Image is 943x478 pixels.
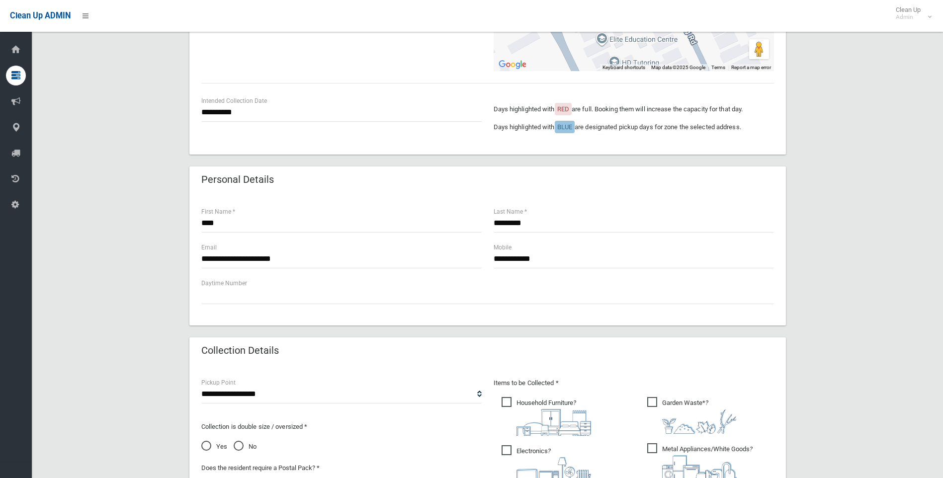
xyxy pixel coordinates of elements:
[516,409,591,436] img: aa9efdbe659d29b613fca23ba79d85cb.png
[201,441,227,453] span: Yes
[189,341,291,360] header: Collection Details
[749,39,769,59] button: Drag Pegman onto the map to open Street View
[494,103,774,115] p: Days highlighted with are full. Booking them will increase the capacity for that day.
[502,397,591,436] span: Household Furniture
[557,123,572,131] span: BLUE
[602,64,645,71] button: Keyboard shortcuts
[496,58,529,71] a: Open this area in Google Maps (opens a new window)
[651,65,705,70] span: Map data ©2025 Google
[201,421,482,433] p: Collection is double size / oversized *
[891,6,931,21] span: Clean Up
[494,121,774,133] p: Days highlighted with are designated pickup days for zone the selected address.
[496,58,529,71] img: Google
[647,397,737,434] span: Garden Waste*
[731,65,771,70] a: Report a map error
[662,409,737,434] img: 4fd8a5c772b2c999c83690221e5242e0.png
[662,399,737,434] i: ?
[711,65,725,70] a: Terms (opens in new tab)
[189,170,286,189] header: Personal Details
[516,399,591,436] i: ?
[494,377,774,389] p: Items to be Collected *
[234,441,257,453] span: No
[557,105,569,113] span: RED
[201,462,320,474] label: Does the resident require a Postal Pack? *
[896,13,921,21] small: Admin
[10,11,71,20] span: Clean Up ADMIN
